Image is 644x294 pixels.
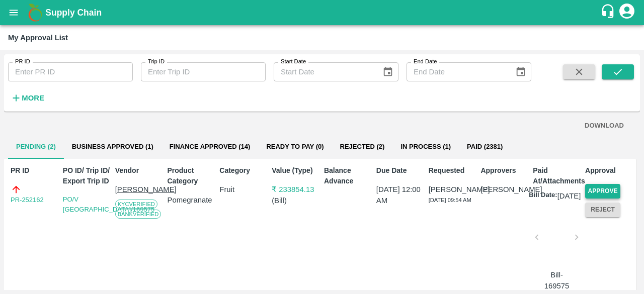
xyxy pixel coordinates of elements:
p: Due Date [376,165,425,176]
span: Bank Verified [115,210,162,219]
button: Choose date [378,62,397,81]
p: ₹ 233854.13 [272,184,320,195]
label: Start Date [281,58,306,66]
p: Vendor [115,165,164,176]
p: PO ID/ Trip ID/ Export Trip ID [63,165,111,186]
button: open drawer [2,1,25,24]
p: Pomegranate [167,194,215,206]
button: Reject [585,203,620,217]
p: [DATE] [557,190,581,202]
strong: More [22,94,44,102]
button: In Process (1) [392,135,459,159]
p: Category [219,165,268,176]
div: My Approval List [8,31,68,44]
input: Enter Trip ID [141,62,266,81]
button: Paid (2381) [459,135,511,159]
a: Supply Chain [45,6,600,20]
p: Value (Type) [272,165,320,176]
button: Approve [585,184,620,199]
p: Approval [585,165,633,176]
p: Balance Advance [324,165,372,186]
p: Product Category [167,165,215,186]
p: [PERSON_NAME] [115,184,164,195]
p: Approvers [480,165,529,176]
button: Business Approved (1) [64,135,162,159]
p: Paid At/Attachments [533,165,581,186]
button: More [8,89,47,107]
button: Choose date [511,62,530,81]
label: Trip ID [148,58,165,66]
input: End Date [407,62,507,81]
p: ( Bill ) [272,195,320,206]
p: [DATE] 12:00 AM [376,184,425,207]
p: Requested [429,165,477,176]
button: Rejected (2) [332,135,393,159]
p: [PERSON_NAME] [429,184,477,195]
button: DOWNLOAD [581,117,628,135]
button: Ready To Pay (0) [258,135,332,159]
p: Fruit [219,184,268,195]
p: Bill Date: [529,190,557,202]
label: End Date [414,58,437,66]
span: KYC Verified [115,200,157,209]
div: account of current user [618,2,636,23]
p: Bill-169575 [541,269,573,292]
label: PR ID [15,58,30,66]
p: PR ID [11,165,59,176]
input: Start Date [274,62,374,81]
a: PO/V [GEOGRAPHIC_DATA]/169575 [63,195,154,213]
button: Finance Approved (14) [162,135,259,159]
a: PR-252162 [11,195,44,205]
span: [DATE] 09:54 AM [429,197,471,203]
div: customer-support [600,4,618,22]
p: [PERSON_NAME] [480,184,529,195]
b: Supply Chain [45,8,102,18]
button: Pending (2) [8,135,64,159]
input: Enter PR ID [8,62,133,81]
img: logo [25,3,45,23]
